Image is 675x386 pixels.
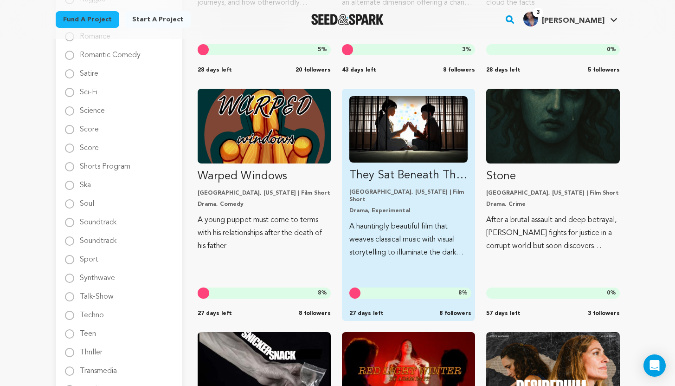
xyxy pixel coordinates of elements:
[318,47,321,52] span: 5
[521,10,619,26] a: Sonya L.'s Profile
[80,156,130,170] label: Shorts Program
[318,46,327,53] span: %
[349,96,468,259] a: Fund They Sat Beneath The Sleeping Moon
[342,66,376,74] span: 43 days left
[198,66,232,74] span: 28 days left
[80,44,141,59] label: Romantic Comedy
[311,14,384,25] img: Seed&Spark Logo Dark Mode
[80,211,116,226] label: Soundtrack
[349,310,384,317] span: 27 days left
[296,66,331,74] span: 20 followers
[588,310,620,317] span: 3 followers
[198,201,331,208] p: Drama, Comedy
[462,47,465,52] span: 3
[80,249,98,263] label: Sport
[458,289,468,297] span: %
[80,360,117,375] label: Transmedia
[607,289,616,297] span: %
[349,168,468,183] p: They Sat Beneath The Sleeping Moon
[198,169,331,184] p: Warped Windows
[486,169,619,184] p: Stone
[486,66,521,74] span: 28 days left
[443,66,475,74] span: 8 followers
[80,100,105,115] label: Science
[198,214,331,253] p: A young puppet must come to terms with his relationships after the death of his father
[607,46,616,53] span: %
[349,189,468,203] p: [GEOGRAPHIC_DATA], [US_STATE] | Film Short
[533,8,543,17] span: 3
[462,46,471,53] span: %
[486,214,619,253] p: After a brutal assault and deep betrayal, [PERSON_NAME] fights for justice in a corrupt world but...
[299,310,331,317] span: 8 followers
[588,66,620,74] span: 5 followers
[523,12,538,26] img: 94fce1cf197e6e01.jpg
[349,207,468,215] p: Drama, Experimental
[643,354,666,377] div: Open Intercom Messenger
[80,267,115,282] label: Synthwave
[349,220,468,259] p: A hauntingly beautiful film that weaves classical music with visual storytelling to illuminate th...
[486,190,619,197] p: [GEOGRAPHIC_DATA], [US_STATE] | Film Short
[486,201,619,208] p: Drama, Crime
[521,10,619,29] span: Sonya L.'s Profile
[56,11,119,28] a: Fund a project
[607,290,610,296] span: 0
[198,310,232,317] span: 27 days left
[80,304,104,319] label: Techno
[125,11,191,28] a: Start a project
[198,89,331,253] a: Fund Warped Windows
[80,118,99,133] label: Score
[311,14,384,25] a: Seed&Spark Homepage
[318,290,321,296] span: 8
[542,17,604,25] span: [PERSON_NAME]
[80,174,91,189] label: Ska
[486,89,619,253] a: Fund Stone
[318,289,327,297] span: %
[80,137,99,152] label: Score
[523,12,604,26] div: Sonya L.'s Profile
[486,310,521,317] span: 57 days left
[80,341,103,356] label: Thriller
[80,323,96,338] label: Teen
[439,310,471,317] span: 8 followers
[607,47,610,52] span: 0
[458,290,462,296] span: 8
[80,63,98,78] label: Satire
[80,81,97,96] label: Sci-Fi
[80,193,94,208] label: Soul
[80,286,114,301] label: Talk-Show
[80,230,116,245] label: Soundtrack
[198,190,331,197] p: [GEOGRAPHIC_DATA], [US_STATE] | Film Short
